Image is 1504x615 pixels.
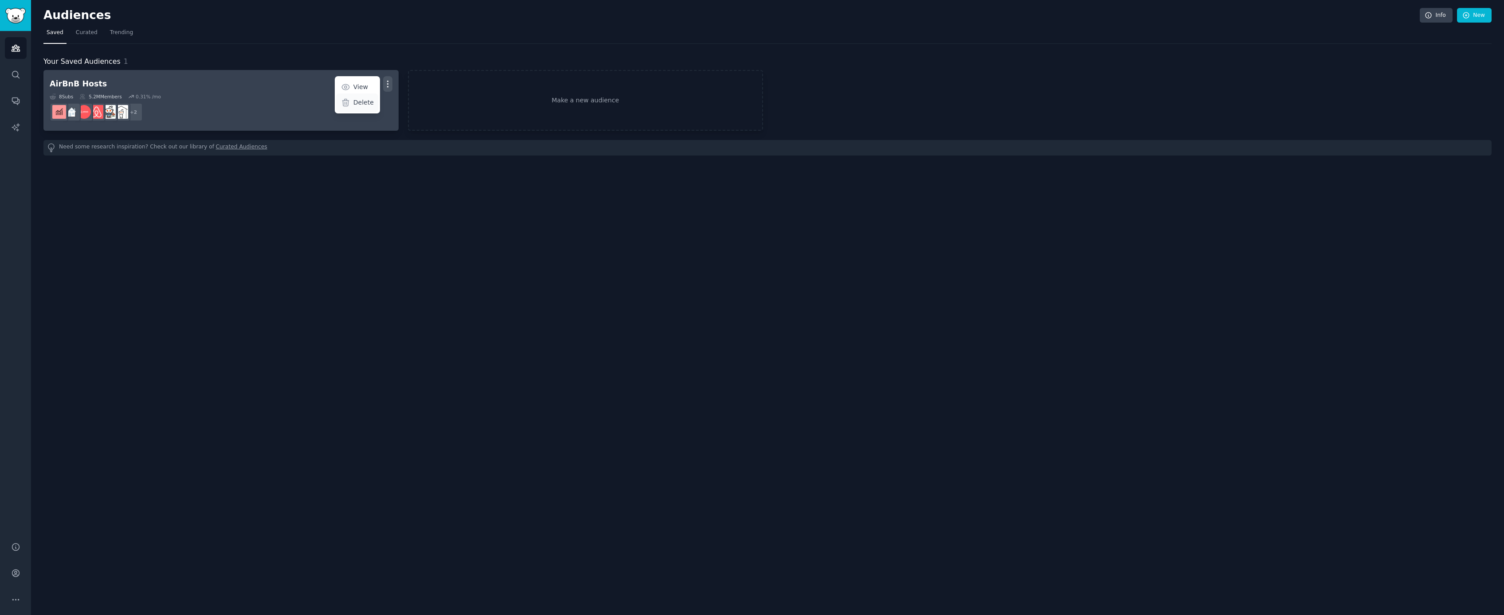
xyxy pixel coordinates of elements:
[124,57,128,66] span: 1
[102,105,116,119] img: FirstTimeHomeBuyer
[43,140,1492,156] div: Need some research inspiration? Check out our library of
[76,29,98,37] span: Curated
[353,82,368,92] p: View
[216,143,267,152] a: Curated Audiences
[1457,8,1492,23] a: New
[124,103,143,121] div: + 2
[50,93,73,100] div: 8 Sub s
[43,70,399,131] a: AirBnB HostsViewDelete8Subs5.2MMembers0.31% /mo+2RealEstateFirstTimeHomeBuyerairbnb_hostsAirBnBHo...
[43,8,1420,23] h2: Audiences
[5,8,26,23] img: GummySearch logo
[114,105,128,119] img: RealEstate
[110,29,133,37] span: Trending
[65,105,78,119] img: rentalproperties
[408,70,763,131] a: Make a new audience
[52,105,66,119] img: AirBnBInvesting
[47,29,63,37] span: Saved
[136,93,161,100] div: 0.31 % /mo
[1420,8,1453,23] a: Info
[43,26,67,44] a: Saved
[107,26,136,44] a: Trending
[77,105,91,119] img: AirBnBHosts
[336,78,378,97] a: View
[73,26,101,44] a: Curated
[50,78,107,90] div: AirBnB Hosts
[43,56,121,67] span: Your Saved Audiences
[353,98,374,107] p: Delete
[79,93,121,100] div: 5.2M Members
[90,105,103,119] img: airbnb_hosts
